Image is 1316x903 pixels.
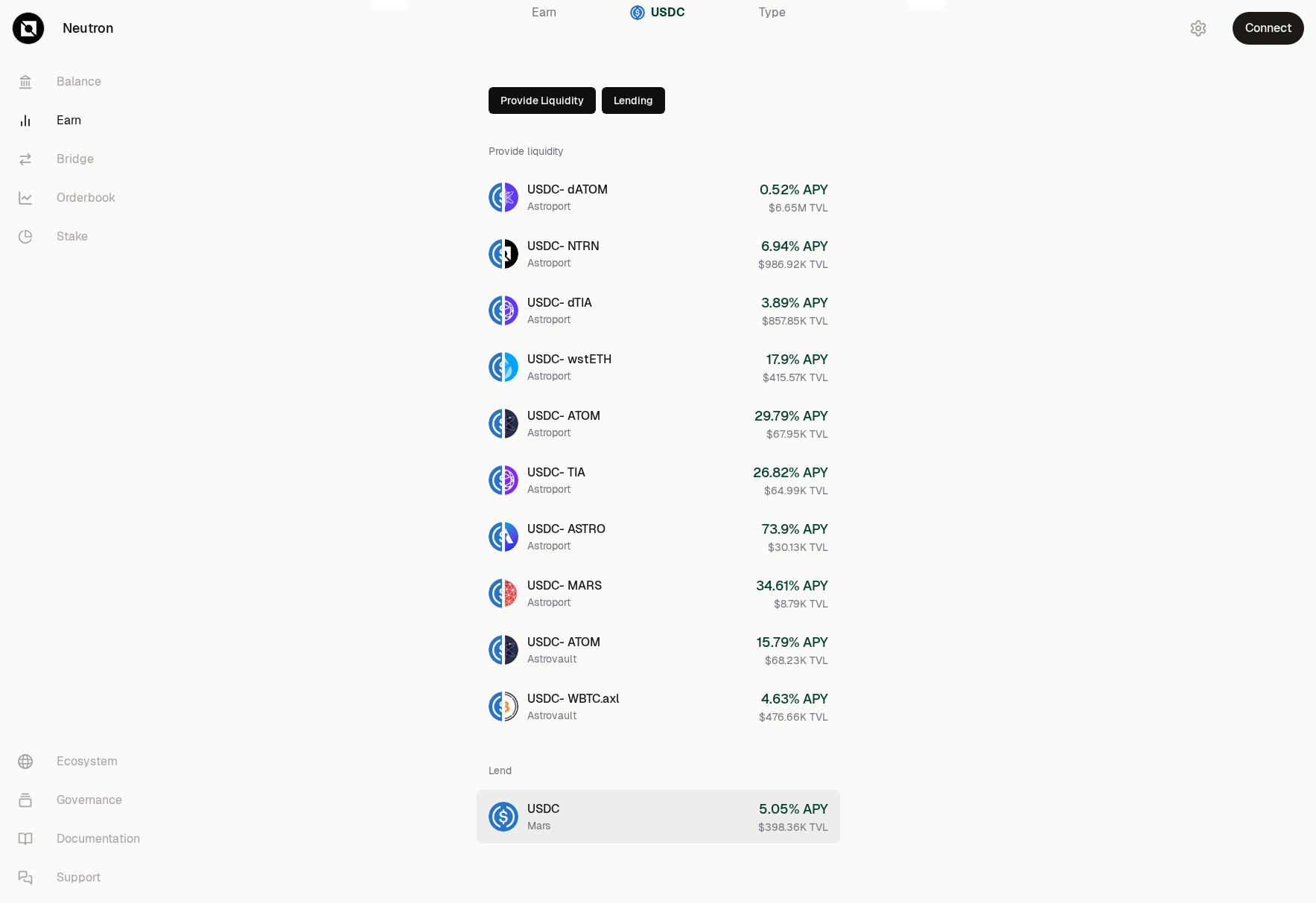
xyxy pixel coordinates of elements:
img: MARS [505,578,518,608]
img: USDC [489,296,502,325]
div: 26.82 % APY [753,462,828,483]
div: $68.23K TVL [757,653,828,668]
div: USDC - dTIA [527,294,592,312]
a: Bridge [6,140,161,179]
div: Astrovault [527,708,620,723]
img: USDC [489,635,502,665]
img: dTIA [505,296,518,325]
div: Mars [527,818,559,833]
img: wstETH [505,352,518,382]
img: USDC [489,352,502,382]
div: USDC - MARS [527,577,602,595]
div: Astroport [527,425,600,440]
div: Astroport [527,199,608,214]
span: Earn [532,4,556,22]
button: Lending [602,87,665,114]
img: USDC [489,465,502,495]
div: 0.52 % APY [760,179,828,200]
div: 4.63 % APY [759,689,828,709]
div: 29.79 % APY [754,406,828,427]
div: $476.66K TVL [759,709,828,724]
img: NTRN [505,239,518,269]
a: Ecosystem [6,742,161,781]
a: Governance [6,781,161,820]
div: USDC - ATOM [527,634,600,651]
div: 15.79 % APY [757,632,828,653]
img: USDC [489,578,502,608]
div: $6.65M TVL [760,200,828,215]
a: USDCdTIAUSDC- dTIAAstroport3.89% APY$857.85K TVL [477,284,840,337]
div: $857.85K TVL [761,313,828,328]
img: dATOM [505,182,518,212]
img: USDC [489,692,502,721]
img: ASTRO [505,522,518,552]
div: USDC - NTRN [527,237,600,255]
a: USDCATOMUSDC- ATOMAstrovault15.79% APY$68.23K TVL [477,623,840,677]
img: USDC [630,5,645,20]
div: Astroport [527,538,605,553]
div: 17.9 % APY [763,349,828,370]
div: USDC - dATOM [527,181,608,199]
div: $398.36K TVL [758,820,828,835]
div: USDC - WBTC.axl [527,690,620,708]
div: 34.61 % APY [756,575,828,596]
button: Connect [1233,12,1304,45]
img: ATOM [505,635,518,665]
div: $415.57K TVL [763,370,828,385]
a: Support [6,858,161,897]
img: ATOM [505,409,518,438]
div: Astroport [527,595,602,610]
a: USDCdATOMUSDC- dATOMAstroport0.52% APY$6.65M TVL [477,170,840,224]
span: USDC [651,4,685,22]
div: Astrovault [527,651,600,666]
img: USDC [489,802,518,832]
div: $64.99K TVL [753,483,828,498]
button: Provide Liquidity [489,87,596,114]
a: USDCwstETHUSDC- wstETHAstroport17.9% APY$415.57K TVL [477,340,840,394]
div: USDC - TIA [527,464,585,482]
a: USDCATOMUSDC- ATOMAstroport29.79% APY$67.95K TVL [477,397,840,450]
a: USDCNTRNUSDC- NTRNAstroport6.94% APY$986.92K TVL [477,227,840,281]
div: USDC - ATOM [527,407,600,425]
div: Lend [489,751,828,790]
div: 6.94 % APY [758,236,828,257]
a: Documentation [6,820,161,858]
a: USDCUSDCMars5.05% APY$398.36K TVL [477,790,840,843]
img: USDC [489,239,502,269]
a: Balance [6,63,161,101]
div: 5.05 % APY [758,799,828,820]
a: USDCWBTC.axlUSDC- WBTC.axlAstrovault4.63% APY$476.66K TVL [477,680,840,733]
a: Orderbook [6,179,161,217]
img: USDC [489,182,502,212]
div: USDC - ASTRO [527,520,605,538]
div: $30.13K TVL [762,540,828,555]
div: USDC [527,800,559,818]
div: Astroport [527,482,585,497]
div: $8.79K TVL [756,596,828,611]
a: USDCASTROUSDC- ASTROAstroport73.9% APY$30.13K TVL [477,510,840,564]
img: TIA [505,465,518,495]
div: $986.92K TVL [758,257,828,272]
div: Astroport [527,255,600,270]
div: USDC - wstETH [527,351,611,368]
div: Provide liquidity [489,132,828,170]
a: Stake [6,217,161,256]
img: USDC [489,522,502,552]
a: USDCTIAUSDC- TIAAstroport26.82% APY$64.99K TVL [477,453,840,507]
img: USDC [489,409,502,438]
div: 3.89 % APY [761,293,828,313]
div: 73.9 % APY [762,519,828,540]
a: Earn [6,101,161,140]
img: WBTC.axl [505,692,518,721]
div: $67.95K TVL [754,427,828,441]
span: Type [759,4,786,22]
a: USDCMARSUSDC- MARSAstroport34.61% APY$8.79K TVL [477,567,840,620]
div: Astroport [527,312,592,327]
div: Astroport [527,368,611,383]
